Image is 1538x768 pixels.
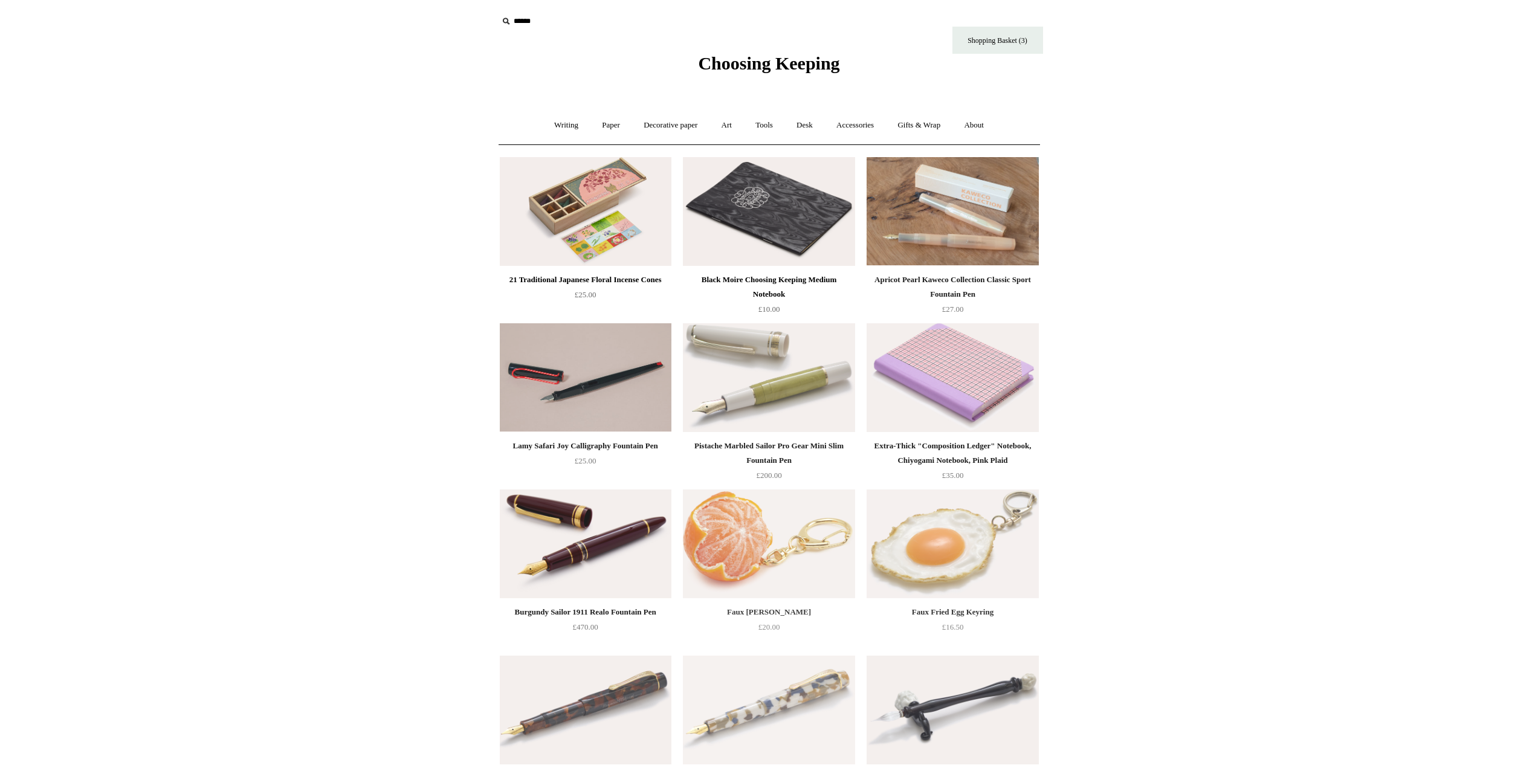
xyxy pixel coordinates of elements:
a: Black Moire Choosing Keeping Medium Notebook £10.00 [683,273,855,322]
span: £470.00 [572,622,598,631]
a: Handblown Glass Dip Pen with Ceramic Doll Face Handblown Glass Dip Pen with Ceramic Doll Face [867,656,1038,764]
div: Apricot Pearl Kaweco Collection Classic Sport Fountain Pen [870,273,1035,302]
a: Faux Fried Egg Keyring £16.50 [867,605,1038,654]
span: £10.00 [758,305,780,314]
img: Burgundy Sailor 1911 Realo Fountain Pen [500,489,671,598]
a: Faux [PERSON_NAME] £20.00 [683,605,855,654]
img: Extra-Thick "Composition Ledger" Notebook, Chiyogami Notebook, Pink Plaid [867,323,1038,432]
a: Hickory Brown Kaweco Special Edition Art Sport Fountain Pen Hickory Brown Kaweco Special Edition ... [500,656,671,764]
div: Burgundy Sailor 1911 Realo Fountain Pen [503,605,668,619]
div: Faux [PERSON_NAME] [686,605,851,619]
span: £25.00 [575,290,596,299]
a: Extra-Thick "Composition Ledger" Notebook, Chiyogami Notebook, Pink Plaid £35.00 [867,439,1038,488]
a: Writing [543,109,589,141]
img: Terrazzo Kaweco Special Edition Art Sport Fountain Pen [683,656,855,764]
span: £27.00 [942,305,964,314]
span: £35.00 [942,471,964,480]
a: Terrazzo Kaweco Special Edition Art Sport Fountain Pen Terrazzo Kaweco Special Edition Art Sport ... [683,656,855,764]
img: Hickory Brown Kaweco Special Edition Art Sport Fountain Pen [500,656,671,764]
img: Handblown Glass Dip Pen with Ceramic Doll Face [867,656,1038,764]
img: Black Moire Choosing Keeping Medium Notebook [683,157,855,266]
div: Pistache Marbled Sailor Pro Gear Mini Slim Fountain Pen [686,439,851,468]
div: Extra-Thick "Composition Ledger" Notebook, Chiyogami Notebook, Pink Plaid [870,439,1035,468]
div: Black Moire Choosing Keeping Medium Notebook [686,273,851,302]
img: Pistache Marbled Sailor Pro Gear Mini Slim Fountain Pen [683,323,855,432]
span: £200.00 [756,471,781,480]
span: £16.50 [942,622,964,631]
a: Shopping Basket (3) [952,27,1043,54]
div: Faux Fried Egg Keyring [870,605,1035,619]
a: 21 Traditional Japanese Floral Incense Cones 21 Traditional Japanese Floral Incense Cones [500,157,671,266]
img: Faux Clementine Keyring [683,489,855,598]
a: Black Moire Choosing Keeping Medium Notebook Black Moire Choosing Keeping Medium Notebook [683,157,855,266]
img: Faux Fried Egg Keyring [867,489,1038,598]
a: Art [711,109,743,141]
a: Lamy Safari Joy Calligraphy Fountain Pen Lamy Safari Joy Calligraphy Fountain Pen [500,323,671,432]
span: Choosing Keeping [698,53,839,73]
a: Burgundy Sailor 1911 Realo Fountain Pen Burgundy Sailor 1911 Realo Fountain Pen [500,489,671,598]
a: Paper [591,109,631,141]
a: Choosing Keeping [698,63,839,71]
a: Faux Clementine Keyring Faux Clementine Keyring [683,489,855,598]
img: 21 Traditional Japanese Floral Incense Cones [500,157,671,266]
a: Accessories [826,109,885,141]
a: 21 Traditional Japanese Floral Incense Cones £25.00 [500,273,671,322]
a: Apricot Pearl Kaweco Collection Classic Sport Fountain Pen £27.00 [867,273,1038,322]
a: Gifts & Wrap [887,109,951,141]
a: Lamy Safari Joy Calligraphy Fountain Pen £25.00 [500,439,671,488]
span: £25.00 [575,456,596,465]
a: Pistache Marbled Sailor Pro Gear Mini Slim Fountain Pen £200.00 [683,439,855,488]
a: Faux Fried Egg Keyring Faux Fried Egg Keyring [867,489,1038,598]
a: Extra-Thick "Composition Ledger" Notebook, Chiyogami Notebook, Pink Plaid Extra-Thick "Compositio... [867,323,1038,432]
a: Decorative paper [633,109,708,141]
a: Apricot Pearl Kaweco Collection Classic Sport Fountain Pen Apricot Pearl Kaweco Collection Classi... [867,157,1038,266]
div: Lamy Safari Joy Calligraphy Fountain Pen [503,439,668,453]
a: Burgundy Sailor 1911 Realo Fountain Pen £470.00 [500,605,671,654]
img: Apricot Pearl Kaweco Collection Classic Sport Fountain Pen [867,157,1038,266]
div: 21 Traditional Japanese Floral Incense Cones [503,273,668,287]
a: About [953,109,995,141]
a: Tools [745,109,784,141]
span: £20.00 [758,622,780,631]
a: Desk [786,109,824,141]
a: Pistache Marbled Sailor Pro Gear Mini Slim Fountain Pen Pistache Marbled Sailor Pro Gear Mini Sli... [683,323,855,432]
img: Lamy Safari Joy Calligraphy Fountain Pen [500,323,671,432]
